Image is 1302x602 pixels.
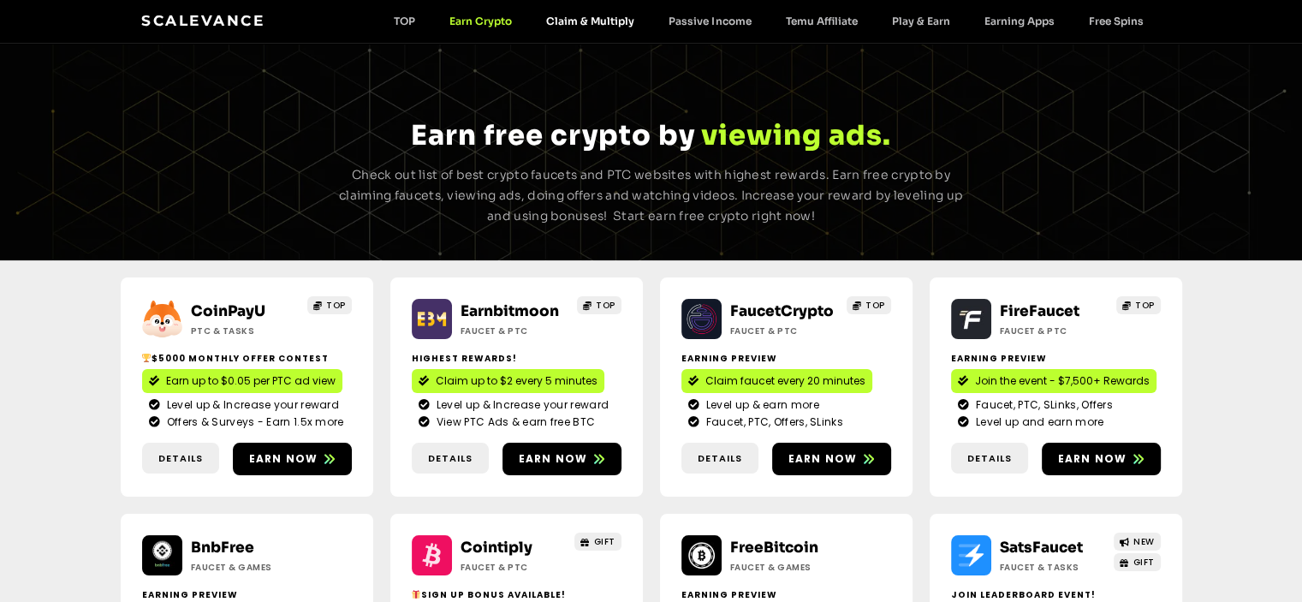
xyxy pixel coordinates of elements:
[681,443,758,474] a: Details
[191,539,254,557] a: BnbFree
[1000,325,1107,337] h2: Faucet & PTC
[432,414,595,430] span: View PTC Ads & earn free BTC
[574,533,621,551] a: GIFT
[594,535,615,548] span: GIFT
[412,443,489,474] a: Details
[874,15,966,27] a: Play & Earn
[768,15,874,27] a: Temu Affiliate
[1000,539,1083,557] a: SatsFaucet
[1114,533,1161,551] a: NEW
[865,299,885,312] span: TOP
[966,15,1071,27] a: Earning Apps
[412,588,621,601] h2: Sign up bonus available!
[377,15,1160,27] nav: Menu
[432,397,609,413] span: Level up & Increase your reward
[705,373,865,389] span: Claim faucet every 20 minutes
[142,352,352,365] h2: $5000 Monthly Offer contest
[410,118,694,152] span: Earn free crypto by
[698,451,742,466] span: Details
[142,369,342,393] a: Earn up to $0.05 per PTC ad view
[730,325,837,337] h2: Faucet & PTC
[702,414,843,430] span: Faucet, PTC, Offers, SLinks
[951,369,1156,393] a: Join the event - $7,500+ Rewards
[307,296,352,314] a: TOP
[681,369,872,393] a: Claim faucet every 20 minutes
[412,352,621,365] h2: Highest Rewards!
[847,296,891,314] a: TOP
[730,539,818,557] a: FreeBitcoin
[972,397,1113,413] span: Faucet, PTC, SLinks, Offers
[166,373,336,389] span: Earn up to $0.05 per PTC ad view
[428,451,473,466] span: Details
[596,299,615,312] span: TOP
[191,561,298,574] h2: Faucet & Games
[326,299,346,312] span: TOP
[951,443,1028,474] a: Details
[730,302,834,320] a: FaucetCrypto
[141,12,265,29] a: Scalevance
[519,451,588,467] span: Earn now
[436,373,597,389] span: Claim up to $2 every 5 minutes
[772,443,891,475] a: Earn now
[975,373,1150,389] span: Join the event - $7,500+ Rewards
[967,451,1012,466] span: Details
[1000,302,1079,320] a: FireFaucet
[461,539,532,557] a: Cointiply
[461,561,568,574] h2: Faucet & PTC
[461,325,568,337] h2: Faucet & PTC
[142,588,352,601] h2: Earning Preview
[249,451,318,467] span: Earn now
[1000,561,1107,574] h2: Faucet & Tasks
[163,414,344,430] span: Offers & Surveys - Earn 1.5x more
[951,588,1161,601] h2: Join Leaderboard event!
[377,15,432,27] a: TOP
[1133,556,1155,569] span: GIFT
[412,590,420,599] img: 🎁
[191,302,265,320] a: CoinPayU
[142,443,219,474] a: Details
[1058,451,1127,467] span: Earn now
[651,15,768,27] a: Passive Income
[1071,15,1160,27] a: Free Spins
[142,354,151,362] img: 🏆
[1116,296,1161,314] a: TOP
[1135,299,1155,312] span: TOP
[577,296,621,314] a: TOP
[972,414,1104,430] span: Level up and earn more
[163,397,339,413] span: Level up & Increase your reward
[158,451,203,466] span: Details
[432,15,529,27] a: Earn Crypto
[191,325,298,337] h2: ptc & Tasks
[529,15,651,27] a: Claim & Multiply
[502,443,621,475] a: Earn now
[461,302,559,320] a: Earnbitmoon
[702,397,819,413] span: Level up & earn more
[951,352,1161,365] h2: Earning Preview
[681,352,891,365] h2: Earning Preview
[1133,535,1155,548] span: NEW
[788,451,858,467] span: Earn now
[412,369,604,393] a: Claim up to $2 every 5 minutes
[1042,443,1161,475] a: Earn now
[233,443,352,475] a: Earn now
[681,588,891,601] h2: Earning Preview
[730,561,837,574] h2: Faucet & Games
[333,165,970,226] p: Check out list of best crypto faucets and PTC websites with highest rewards. Earn free crypto by ...
[1114,553,1161,571] a: GIFT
